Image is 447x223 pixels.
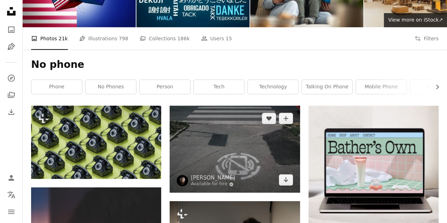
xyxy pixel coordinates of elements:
a: mobile phone [356,80,406,94]
img: a group of old fashioned telephones sitting next to each other [31,106,161,179]
span: 15 [225,35,232,42]
button: scroll list to the right [431,80,439,94]
a: Home — Unsplash [4,4,18,20]
a: no phones [86,80,136,94]
img: gray pedestrian lane [170,106,300,193]
a: [PERSON_NAME] [191,174,235,181]
a: Download History [4,105,18,119]
a: talking on phone [302,80,352,94]
span: 798 [119,35,128,42]
a: Illustrations 798 [79,27,128,50]
span: 186k [177,35,190,42]
a: phone [31,80,82,94]
button: Language [4,188,18,202]
h1: No phone [31,58,439,71]
a: Users 15 [201,27,232,50]
button: Like [262,113,276,124]
a: Collections [4,88,18,102]
a: Download [279,174,293,186]
a: Collections 186k [140,27,190,50]
a: Explore [4,71,18,85]
a: Log in / Sign up [4,171,18,185]
button: Add to Collection [279,113,293,124]
button: Menu [4,205,18,219]
a: technology [248,80,298,94]
a: Illustrations [4,40,18,54]
img: Go to Marjan Blan's profile [177,175,188,186]
a: gray pedestrian lane [170,146,300,152]
a: a group of old fashioned telephones sitting next to each other [31,139,161,145]
a: person [140,80,190,94]
button: Filters [414,27,439,50]
span: View more on iStock ↗ [388,17,443,23]
a: Photos [4,23,18,37]
a: tech [194,80,244,94]
a: View more on iStock↗ [384,13,447,27]
a: Available for hire [191,181,235,187]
